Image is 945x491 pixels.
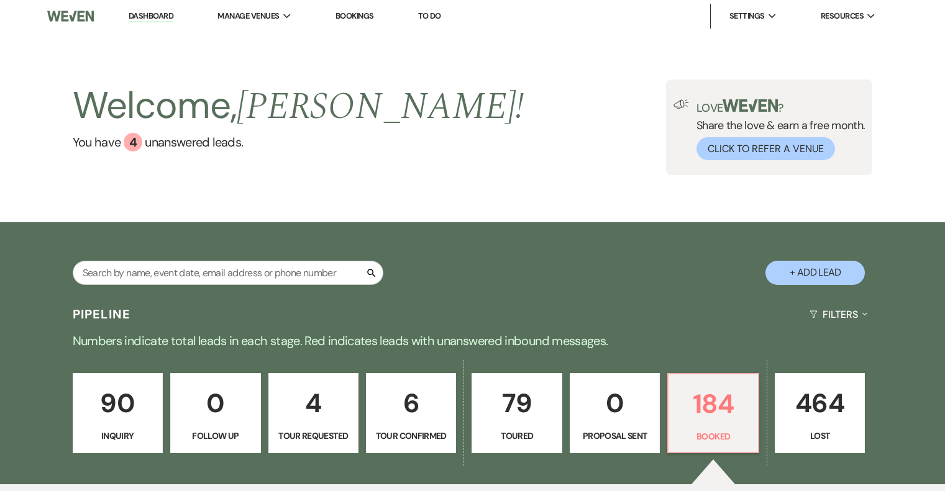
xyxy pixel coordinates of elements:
p: Toured [480,429,554,443]
p: Follow Up [178,429,252,443]
a: Bookings [336,11,374,21]
a: 464Lost [775,373,865,454]
button: Click to Refer a Venue [696,137,835,160]
p: Booked [676,430,750,443]
img: loud-speaker-illustration.svg [673,99,689,109]
p: 6 [374,382,448,424]
p: Tour Confirmed [374,429,448,443]
p: Inquiry [81,429,155,443]
p: 464 [783,382,857,424]
p: 0 [178,382,252,424]
a: To Do [418,11,441,21]
button: Filters [805,298,872,331]
h3: Pipeline [73,305,131,323]
p: 184 [676,383,750,425]
p: Proposal Sent [578,429,652,443]
p: 0 [578,382,652,424]
p: Tour Requested [276,429,350,443]
a: 0Proposal Sent [570,373,660,454]
p: 4 [276,382,350,424]
span: Resources [821,10,864,22]
div: Share the love & earn a free month. [689,99,865,160]
span: Settings [729,10,765,22]
a: You have 4 unanswered leads. [73,133,524,151]
a: 79Toured [472,373,562,454]
p: 79 [480,382,554,424]
span: [PERSON_NAME] ! [237,78,524,135]
a: Dashboard [129,11,173,22]
p: Lost [783,429,857,443]
img: Weven Logo [47,3,94,29]
button: + Add Lead [765,261,865,285]
a: 0Follow Up [170,373,260,454]
div: 4 [124,133,142,151]
img: weven-logo-green.svg [723,99,778,112]
a: 4Tour Requested [268,373,358,454]
a: 184Booked [667,373,759,454]
a: 6Tour Confirmed [366,373,456,454]
input: Search by name, event date, email address or phone number [73,261,383,285]
p: Numbers indicate total leads in each stage. Red indicates leads with unanswered inbound messages. [25,331,920,351]
h2: Welcome, [73,79,524,133]
a: 90Inquiry [73,373,163,454]
p: 90 [81,382,155,424]
p: Love ? [696,99,865,114]
span: Manage Venues [217,10,279,22]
